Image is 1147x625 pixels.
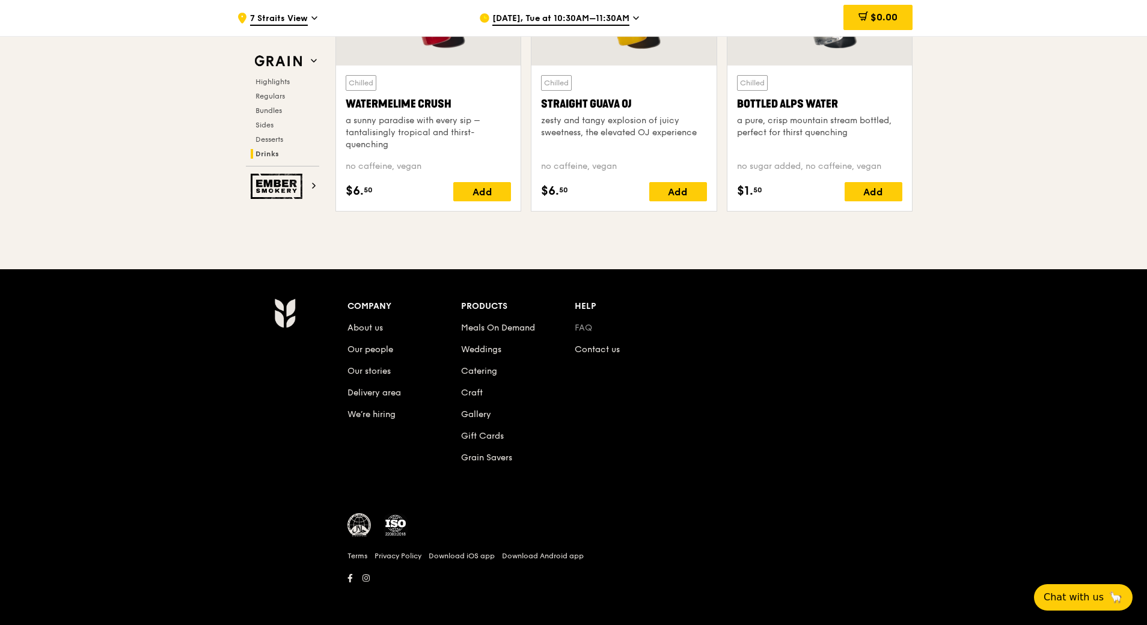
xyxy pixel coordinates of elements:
span: Highlights [255,78,290,86]
a: Privacy Policy [375,551,421,561]
a: About us [347,323,383,333]
div: no caffeine, vegan [541,160,706,172]
h6: Revision [227,587,920,596]
a: Gift Cards [461,431,504,441]
span: Chat with us [1044,590,1104,605]
div: Add [845,182,902,201]
span: 50 [559,185,568,195]
div: Company [347,298,461,315]
a: Grain Savers [461,453,512,463]
div: Help [575,298,688,315]
img: ISO Certified [384,513,408,537]
div: no caffeine, vegan [346,160,511,172]
div: Chilled [346,75,376,91]
div: Bottled Alps Water [737,96,902,112]
span: $0.00 [870,11,898,23]
div: a sunny paradise with every sip – tantalisingly tropical and thirst-quenching [346,115,511,151]
a: Gallery [461,409,491,419]
img: Grain [274,298,295,328]
div: Products [461,298,575,315]
a: Craft [461,388,483,398]
a: Meals On Demand [461,323,535,333]
div: Chilled [737,75,768,91]
span: $6. [346,182,364,200]
span: Drinks [255,150,279,158]
a: FAQ [575,323,592,333]
div: a pure, crisp mountain stream bottled, perfect for thirst quenching [737,115,902,139]
a: We’re hiring [347,409,396,419]
img: Grain web logo [251,50,306,72]
a: Weddings [461,344,501,355]
img: Ember Smokery web logo [251,174,306,199]
div: no sugar added, no caffeine, vegan [737,160,902,172]
a: Contact us [575,344,620,355]
div: zesty and tangy explosion of juicy sweetness, the elevated OJ experience [541,115,706,139]
span: $6. [541,182,559,200]
span: 50 [753,185,762,195]
div: Watermelime Crush [346,96,511,112]
a: Catering [461,366,497,376]
div: Add [649,182,707,201]
span: Desserts [255,135,283,144]
div: Add [453,182,511,201]
span: Bundles [255,106,282,115]
span: [DATE], Tue at 10:30AM–11:30AM [492,13,629,26]
a: Terms [347,551,367,561]
img: MUIS Halal Certified [347,513,372,537]
a: Download iOS app [429,551,495,561]
div: Straight Guava OJ [541,96,706,112]
a: Our stories [347,366,391,376]
span: 50 [364,185,373,195]
a: Our people [347,344,393,355]
a: Download Android app [502,551,584,561]
span: 🦙 [1109,590,1123,605]
span: $1. [737,182,753,200]
span: Regulars [255,92,285,100]
span: 7 Straits View [250,13,308,26]
button: Chat with us🦙 [1034,584,1133,611]
a: Delivery area [347,388,401,398]
span: Sides [255,121,274,129]
div: Chilled [541,75,572,91]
